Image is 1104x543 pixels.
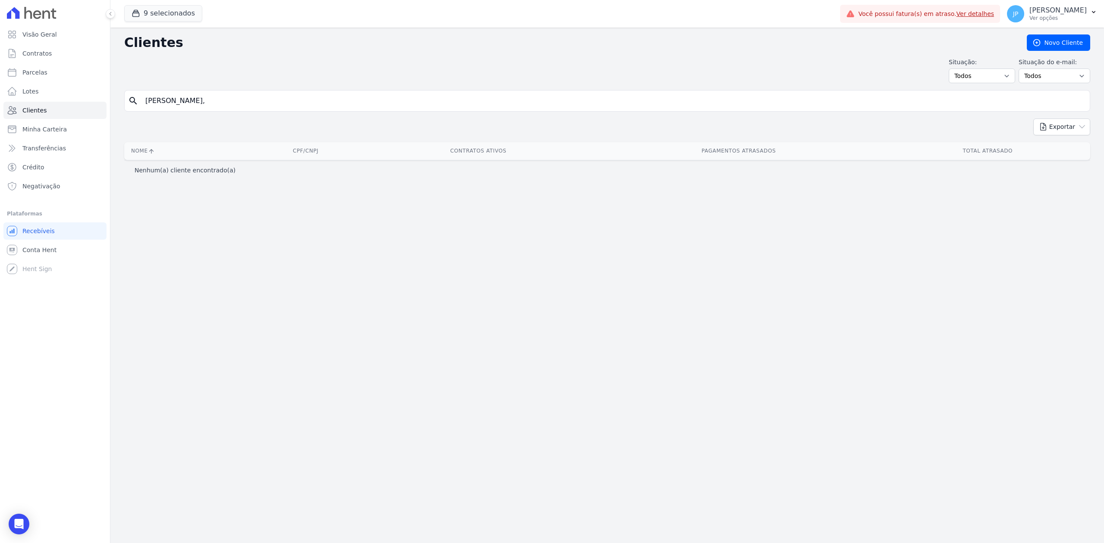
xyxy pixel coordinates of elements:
th: Contratos Ativos [364,142,592,160]
span: Conta Hent [22,246,56,254]
a: Novo Cliente [1027,34,1090,51]
a: Recebíveis [3,222,107,240]
button: 9 selecionados [124,5,202,22]
div: Plataformas [7,209,103,219]
a: Minha Carteira [3,121,107,138]
input: Buscar por nome, CPF ou e-mail [140,92,1086,109]
a: Ver detalhes [957,10,994,17]
span: Contratos [22,49,52,58]
label: Situação do e-mail: [1019,58,1090,67]
a: Conta Hent [3,241,107,259]
h2: Clientes [124,35,1013,50]
span: Lotes [22,87,39,96]
p: Ver opções [1029,15,1087,22]
span: Você possui fatura(s) em atraso. [858,9,994,19]
span: JP [1013,11,1019,17]
span: Recebíveis [22,227,55,235]
i: search [128,96,138,106]
span: Minha Carteira [22,125,67,134]
th: Total Atrasado [885,142,1090,160]
a: Transferências [3,140,107,157]
a: Parcelas [3,64,107,81]
th: Nome [124,142,247,160]
span: Crédito [22,163,44,172]
th: CPF/CNPJ [247,142,364,160]
th: Pagamentos Atrasados [592,142,885,160]
a: Clientes [3,102,107,119]
div: Open Intercom Messenger [9,514,29,534]
label: Situação: [949,58,1015,67]
p: Nenhum(a) cliente encontrado(a) [135,166,235,175]
span: Transferências [22,144,66,153]
a: Contratos [3,45,107,62]
span: Negativação [22,182,60,190]
button: Exportar [1033,119,1090,135]
button: JP [PERSON_NAME] Ver opções [1000,2,1104,26]
p: [PERSON_NAME] [1029,6,1087,15]
a: Lotes [3,83,107,100]
a: Crédito [3,159,107,176]
a: Negativação [3,178,107,195]
span: Parcelas [22,68,47,77]
span: Clientes [22,106,47,115]
a: Visão Geral [3,26,107,43]
span: Visão Geral [22,30,57,39]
